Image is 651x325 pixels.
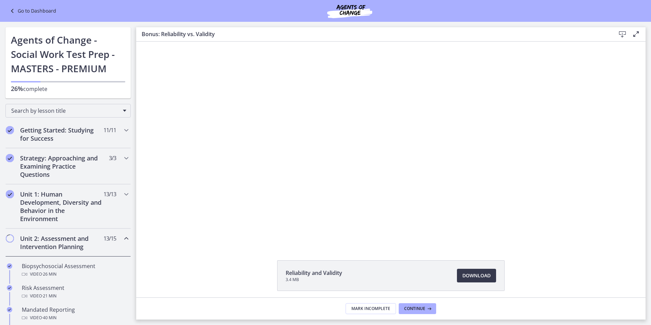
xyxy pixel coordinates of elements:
div: Search by lesson title [5,104,131,118]
div: Video [22,292,128,300]
i: Completed [6,126,14,134]
span: Reliability and Validity [286,269,342,277]
img: Agents of Change [309,3,391,19]
span: 13 / 13 [104,190,116,198]
i: Completed [7,285,12,291]
span: Mark Incomplete [351,306,390,311]
span: 26% [11,84,23,93]
span: · 26 min [42,270,57,278]
span: Continue [404,306,425,311]
span: 11 / 11 [104,126,116,134]
h3: Bonus: Reliability vs. Validity [142,30,605,38]
div: Biopsychosocial Assessment [22,262,128,278]
div: Mandated Reporting [22,306,128,322]
i: Completed [6,154,14,162]
i: Completed [7,307,12,312]
span: Download [462,272,491,280]
span: · 21 min [42,292,57,300]
button: Mark Incomplete [346,303,396,314]
div: Video [22,270,128,278]
p: complete [11,84,125,93]
i: Completed [7,263,12,269]
h2: Getting Started: Studying for Success [20,126,103,142]
h2: Unit 2: Assessment and Intervention Planning [20,234,103,251]
a: Go to Dashboard [8,7,56,15]
span: Search by lesson title [11,107,120,114]
h1: Agents of Change - Social Work Test Prep - MASTERS - PREMIUM [11,33,125,76]
i: Completed [6,190,14,198]
span: 13 / 15 [104,234,116,243]
span: · 40 min [42,314,57,322]
button: Continue [399,303,436,314]
h2: Strategy: Approaching and Examining Practice Questions [20,154,103,179]
span: 3 / 3 [109,154,116,162]
span: 3.4 MB [286,277,342,282]
div: Risk Assessment [22,284,128,300]
div: Video [22,314,128,322]
a: Download [457,269,496,282]
iframe: Video Lesson [136,42,646,245]
h2: Unit 1: Human Development, Diversity and Behavior in the Environment [20,190,103,223]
